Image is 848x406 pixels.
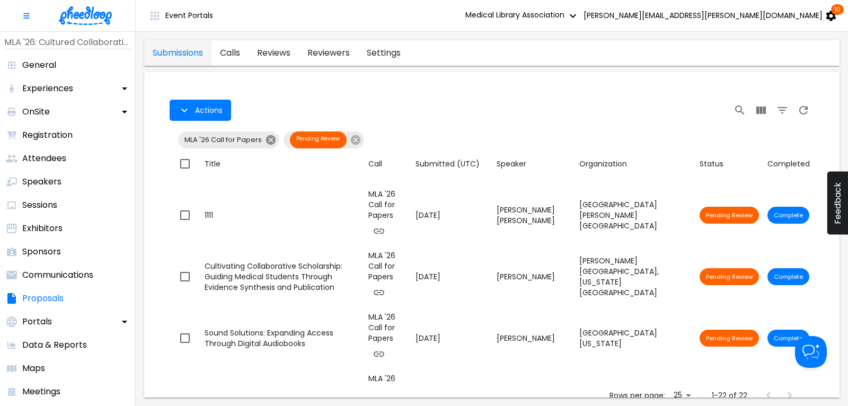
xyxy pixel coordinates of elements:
p: Exhibitors [22,222,63,235]
p: Meetings [22,385,60,398]
p: Sponsors [22,245,61,258]
span: Pending Review [700,334,759,342]
p: Communications [22,269,93,281]
span: Pending Review [700,272,759,281]
a: proposals-tab-settings [358,40,409,66]
span: Complete [767,211,809,219]
div: Call [368,157,407,170]
div: Proposal is pending review [290,131,347,148]
div: Completed [767,157,810,170]
div: [PERSON_NAME] [497,271,571,282]
span: MLA '26 Call for Papers [178,136,268,144]
div: Organization [579,157,627,171]
div: [PERSON_NAME] [497,333,571,343]
p: Portals [22,315,52,328]
button: Refresh Page [793,100,814,121]
div: Proposal is pending review [700,330,759,347]
p: Sessions [22,199,57,211]
div: proposals tabs [144,40,409,66]
div: [PERSON_NAME] [PERSON_NAME] [497,205,571,226]
p: General [22,59,56,72]
div: Proposal is pending review [700,268,759,285]
div: [GEOGRAPHIC_DATA] [PERSON_NAME][GEOGRAPHIC_DATA] [579,199,691,231]
p: Registration [22,129,73,142]
div: 1111 [205,210,360,220]
p: 1-22 of 22 [712,390,747,401]
div: 25 [669,387,695,403]
p: Maps [22,362,45,375]
p: Data & Reports [22,339,87,351]
div: MLA '26 Call for Papers [178,131,279,148]
p: MLA '26: Cultured Collaborations [4,36,131,49]
span: [PERSON_NAME][EMAIL_ADDRESS][PERSON_NAME][DOMAIN_NAME] [584,11,823,20]
div: Table Toolbar [170,93,814,127]
span: Complete [767,272,809,281]
p: OnSite [22,105,50,118]
span: Medical Library Association [465,10,579,20]
button: Medical Library Association [463,5,581,27]
a: proposals-tab-reviewers [299,40,358,66]
a: proposals-tab-submissions [144,40,211,66]
span: Refresh Page [793,103,814,116]
div: Speaker [497,157,571,170]
div: Proposal is pending review [284,131,364,148]
div: Title [205,157,360,170]
span: Actions [195,106,223,114]
p: [DATE] [416,271,488,283]
button: [PERSON_NAME][EMAIL_ADDRESS][PERSON_NAME][DOMAIN_NAME] 10 [581,5,840,27]
p: Rows per page: [609,390,665,401]
p: [DATE] [416,333,488,344]
span: 10 [831,4,844,15]
div: MLA '26 Call for Papers [368,189,407,242]
button: Filter Table [772,100,793,121]
div: Proposal is pending review [700,207,759,224]
p: Proposals [22,292,64,305]
div: [PERSON_NAME][GEOGRAPHIC_DATA], [US_STATE][GEOGRAPHIC_DATA] [579,255,691,298]
span: Pending Review [700,211,759,219]
div: Status [700,157,759,170]
span: Pending Review [290,135,347,143]
button: Sort [575,154,631,174]
img: logo [59,6,112,25]
div: Submission is complete [767,330,809,347]
div: Submission is complete [767,207,809,224]
p: [DATE] [416,210,488,221]
button: Search [729,100,750,121]
button: Sort [411,154,484,174]
div: Cultivating Collaborative Scholarship: Guiding Medical Students Through Evidence Synthesis and Pu... [205,261,360,293]
a: proposals-tab-reviews [249,40,299,66]
div: Submitted (UTC) [416,157,480,171]
button: Actions [170,100,231,121]
iframe: Help Scout Beacon - Open [795,336,827,368]
div: MLA '26 Call for Papers [368,312,407,365]
span: Complete [767,334,809,342]
div: MLA '26 Call for Papers [368,250,407,303]
div: Submission is complete [767,268,809,285]
p: Attendees [22,152,66,165]
a: proposals-tab-calls [211,40,249,66]
span: Feedback [833,182,843,224]
p: Experiences [22,82,73,95]
div: [GEOGRAPHIC_DATA][US_STATE] [579,328,691,349]
span: Event Portals [165,11,213,20]
p: Speakers [22,175,61,188]
button: View Columns [750,100,772,121]
div: Sound Solutions: Expanding Access Through Digital Audiobooks [205,328,360,349]
button: Event Portals [140,5,222,27]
